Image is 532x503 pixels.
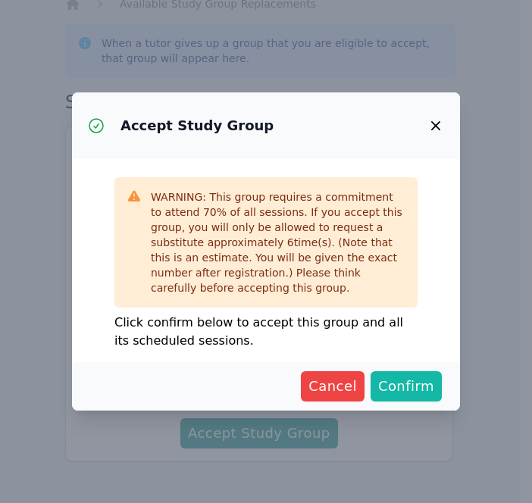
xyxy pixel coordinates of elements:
p: Click confirm below to accept this group and all its scheduled sessions. [114,314,418,350]
button: Confirm [371,371,442,401]
h3: Accept Study Group [120,117,274,135]
div: WARNING: This group requires a commitment to attend 70 % of all sessions. If you accept this grou... [151,189,405,295]
button: Cancel [301,371,365,401]
span: Confirm [378,376,434,397]
span: Cancel [308,376,357,397]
